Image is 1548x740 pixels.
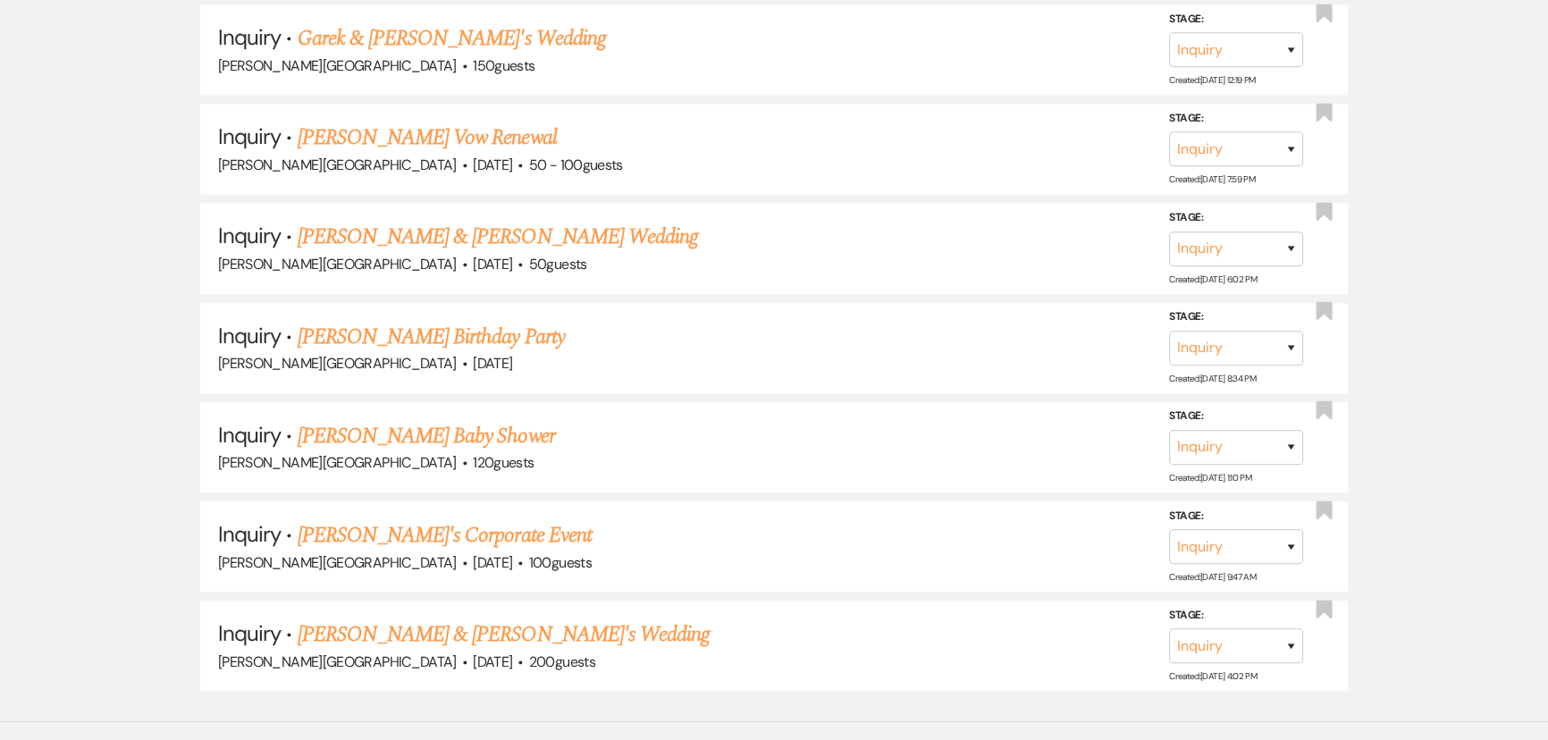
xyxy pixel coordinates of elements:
[1169,109,1303,129] label: Stage:
[218,122,281,150] span: Inquiry
[218,619,281,647] span: Inquiry
[1169,373,1256,384] span: Created: [DATE] 8:34 PM
[218,553,457,572] span: [PERSON_NAME][GEOGRAPHIC_DATA]
[298,221,698,253] a: [PERSON_NAME] & [PERSON_NAME] Wedding
[218,156,457,174] span: [PERSON_NAME][GEOGRAPHIC_DATA]
[218,652,457,671] span: [PERSON_NAME][GEOGRAPHIC_DATA]
[1169,173,1255,185] span: Created: [DATE] 7:59 PM
[218,222,281,249] span: Inquiry
[298,420,555,452] a: [PERSON_NAME] Baby Shower
[218,322,281,349] span: Inquiry
[473,652,512,671] span: [DATE]
[529,652,595,671] span: 200 guests
[218,421,281,449] span: Inquiry
[1169,606,1303,626] label: Stage:
[1169,506,1303,526] label: Stage:
[218,56,457,75] span: [PERSON_NAME][GEOGRAPHIC_DATA]
[298,618,711,651] a: [PERSON_NAME] & [PERSON_NAME]'s Wedding
[298,22,606,55] a: Garek & [PERSON_NAME]'s Wedding
[1169,670,1257,682] span: Created: [DATE] 4:02 PM
[1169,10,1303,29] label: Stage:
[473,354,512,373] span: [DATE]
[1169,571,1256,583] span: Created: [DATE] 9:47 AM
[218,23,281,51] span: Inquiry
[218,354,457,373] span: [PERSON_NAME][GEOGRAPHIC_DATA]
[529,255,587,273] span: 50 guests
[218,520,281,548] span: Inquiry
[473,156,512,174] span: [DATE]
[473,453,534,472] span: 120 guests
[1169,74,1255,86] span: Created: [DATE] 12:19 PM
[1169,407,1303,426] label: Stage:
[1169,472,1251,484] span: Created: [DATE] 1:10 PM
[473,255,512,273] span: [DATE]
[218,453,457,472] span: [PERSON_NAME][GEOGRAPHIC_DATA]
[1169,273,1257,285] span: Created: [DATE] 6:02 PM
[529,553,592,572] span: 100 guests
[1169,208,1303,228] label: Stage:
[298,519,592,551] a: [PERSON_NAME]'s Corporate Event
[473,56,534,75] span: 150 guests
[529,156,623,174] span: 50 - 100 guests
[298,122,557,154] a: [PERSON_NAME] Vow Renewal
[298,321,565,353] a: [PERSON_NAME] Birthday Party
[473,553,512,572] span: [DATE]
[1169,307,1303,327] label: Stage:
[218,255,457,273] span: [PERSON_NAME][GEOGRAPHIC_DATA]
